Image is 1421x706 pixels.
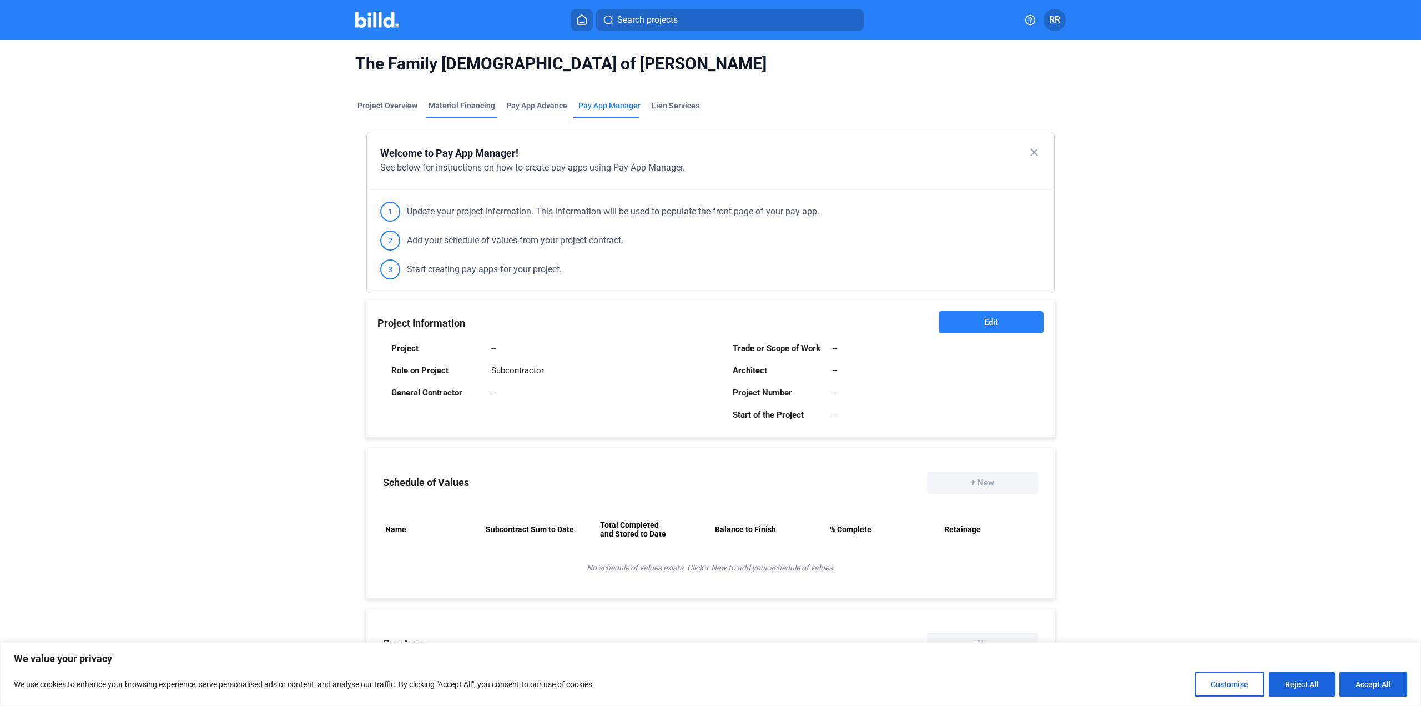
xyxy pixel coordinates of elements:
[391,365,480,376] div: Role on Project
[366,554,1055,582] div: No schedule of values exists. Click + New to add your schedule of values.
[491,365,544,376] div: Subcontractor
[596,9,864,31] button: Search projects
[380,231,400,251] span: 2
[733,365,822,376] div: Architect
[380,161,1041,174] div: See below for instructions on how to create pay apps using Pay App Manager.
[596,516,710,543] th: Total Completed and Stored to Date
[380,231,623,251] div: Add your schedule of values from your project contract.
[355,53,1066,74] span: The Family [DEMOGRAPHIC_DATA] of [PERSON_NAME]
[733,343,822,354] div: Trade or Scope of Work
[383,477,469,488] div: Schedule of Values
[833,343,837,354] div: --
[939,311,1044,333] button: Edit
[1269,672,1335,697] button: Reject All
[710,516,825,543] th: Balance to Finish
[357,100,417,111] div: Project Overview
[377,317,465,329] span: Project Information
[984,317,998,328] span: Edit
[940,516,1055,543] th: Retainage
[491,387,496,398] div: --
[355,12,399,28] img: Billd Company Logo
[391,387,480,398] div: General Contractor
[825,516,940,543] th: % Complete
[14,652,1407,665] p: We value your privacy
[833,365,837,376] div: --
[380,202,400,222] span: 1
[1195,672,1264,697] button: Customise
[927,633,1038,655] button: + New
[380,259,562,279] div: Start creating pay apps for your project.
[733,387,822,398] div: Project Number
[1339,672,1407,697] button: Accept All
[14,678,594,691] p: We use cookies to enhance your browsing experience, serve personalised ads or content, and analys...
[366,516,481,543] th: Name
[383,638,425,649] div: Pay Apps
[491,343,496,354] div: --
[380,146,1041,161] div: Welcome to Pay App Manager!
[1044,9,1066,31] button: RR
[380,259,400,279] span: 3
[617,13,678,27] span: Search projects
[429,100,495,111] div: Material Financing
[481,516,596,543] th: Subcontract Sum to Date
[833,387,837,398] div: --
[833,409,837,420] div: --
[578,100,641,111] span: Pay App Manager
[391,343,480,354] div: Project
[733,409,822,420] div: Start of the Project
[1027,146,1041,159] mat-icon: close
[927,472,1038,494] button: + New
[652,100,699,111] div: Lien Services
[380,202,819,222] div: Update your project information. This information will be used to populate the front page of your...
[506,100,567,111] div: Pay App Advance
[1049,13,1060,27] span: RR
